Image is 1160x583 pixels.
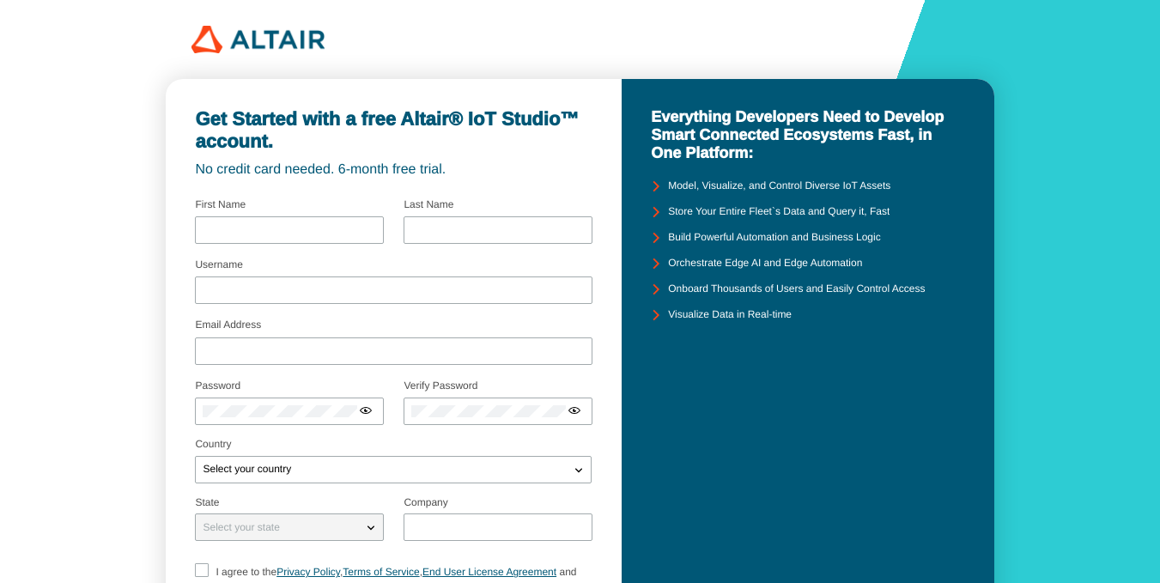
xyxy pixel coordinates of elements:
a: End User License Agreement [422,566,556,578]
label: Email Address [195,319,261,331]
span: and [559,566,576,578]
unity-typography: Everything Developers Need to Develop Smart Connected Ecosystems Fast, in One Platform: [651,108,964,161]
unity-typography: Get Started with a free Altair® IoT Studio™ account. [195,108,592,152]
unity-typography: Onboard Thousands of Users and Easily Control Access [668,283,925,295]
label: Username [195,258,242,270]
unity-typography: Build Powerful Automation and Business Logic [668,232,880,244]
label: Password [195,380,240,392]
unity-typography: Orchestrate Edge AI and Edge Automation [668,258,862,270]
a: Terms of Service [343,566,419,578]
unity-typography: Store Your Entire Fleet`s Data and Query it, Fast [668,206,890,218]
unity-typography: Visualize Data in Real-time [668,309,792,321]
img: 320px-Altair_logo.png [191,26,325,53]
unity-typography: Model, Visualize, and Control Diverse IoT Assets [668,180,890,192]
a: Privacy Policy [276,566,340,578]
unity-typography: No credit card needed. 6-month free trial. [195,162,592,178]
label: Verify Password [404,380,477,392]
